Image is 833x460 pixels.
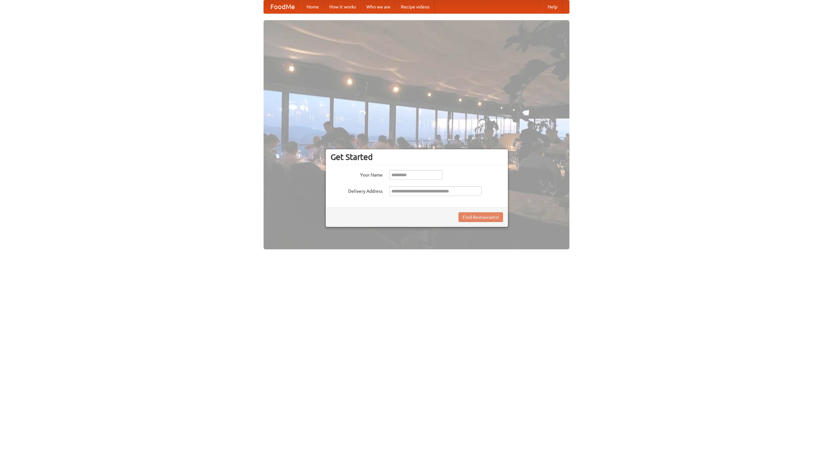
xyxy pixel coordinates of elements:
a: Recipe videos [396,0,435,13]
label: Delivery Address [331,186,383,194]
h3: Get Started [331,152,503,162]
button: Find Restaurants! [458,212,503,222]
a: FoodMe [264,0,301,13]
a: Home [301,0,324,13]
a: Help [542,0,563,13]
label: Your Name [331,170,383,178]
a: Who we are [361,0,396,13]
a: How it works [324,0,361,13]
